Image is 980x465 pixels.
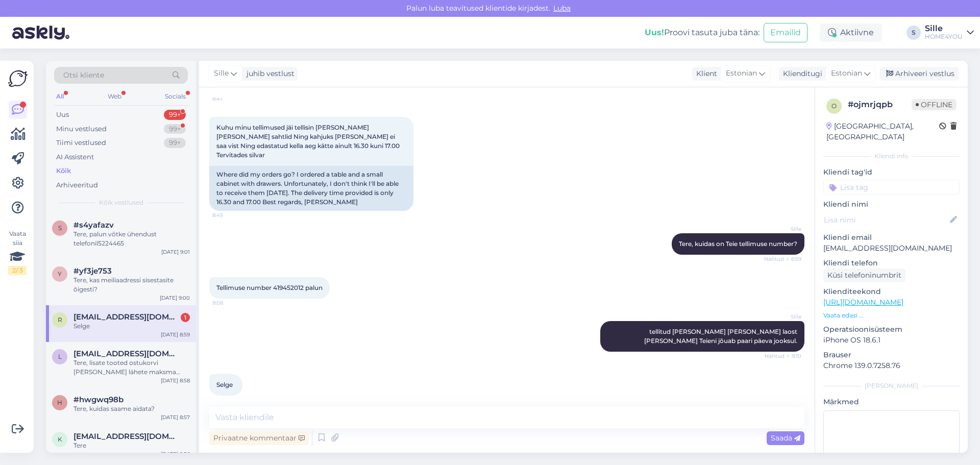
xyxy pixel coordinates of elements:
[164,138,186,148] div: 99+
[58,316,62,324] span: r
[73,230,190,248] div: Tere, palun võtke ühendust telefonil5224465
[106,90,124,103] div: Web
[823,350,960,360] p: Brauser
[771,433,800,443] span: Saada
[823,199,960,210] p: Kliendi nimi
[181,313,190,322] div: 1
[73,266,112,276] span: #yf3je753
[242,68,295,79] div: juhib vestlust
[823,311,960,320] p: Vaata edasi ...
[826,121,939,142] div: [GEOGRAPHIC_DATA], [GEOGRAPHIC_DATA]
[823,268,905,282] div: Küsi telefoninumbrit
[823,298,903,307] a: [URL][DOMAIN_NAME]
[823,286,960,297] p: Klienditeekond
[161,248,190,256] div: [DATE] 9:01
[99,198,143,207] span: Kõik vestlused
[161,331,190,338] div: [DATE] 8:59
[779,68,822,79] div: Klienditugi
[73,395,124,404] span: #hwgwq98b
[880,67,959,81] div: Arhiveeri vestlus
[73,221,114,230] span: #s4yafazv
[824,214,948,226] input: Lisa nimi
[823,152,960,161] div: Kliendi info
[8,69,28,88] img: Askly Logo
[73,322,190,331] div: Selge
[56,152,94,162] div: AI Assistent
[823,180,960,195] input: Lisa tag
[912,99,957,110] span: Offline
[161,450,190,458] div: [DATE] 8:56
[692,68,717,79] div: Klient
[56,138,106,148] div: Tiimi vestlused
[56,124,107,134] div: Minu vestlused
[161,413,190,421] div: [DATE] 8:57
[925,25,963,33] div: Sille
[163,90,188,103] div: Socials
[209,431,309,445] div: Privaatne kommentaar
[57,399,62,406] span: h
[56,110,69,120] div: Uus
[58,270,62,278] span: y
[160,294,190,302] div: [DATE] 9:00
[763,352,801,360] span: Nähtud ✓ 9:10
[831,68,862,79] span: Estonian
[164,110,186,120] div: 99+
[831,102,837,110] span: o
[906,26,921,40] div: S
[73,358,190,377] div: Tere, lisate tooted ostukorvi [PERSON_NAME] lähete maksma valite endal esobiliku järelmaksu pakkuja.
[763,255,801,263] span: Nähtud ✓ 8:59
[73,276,190,294] div: Tere, kas meiliaadressi sisestasite õigesti?
[73,441,190,450] div: Tere
[763,225,801,233] span: Sille
[848,99,912,111] div: # ojmrjqpb
[823,232,960,243] p: Kliendi email
[216,381,233,388] span: Selge
[58,353,62,360] span: l
[823,360,960,371] p: Chrome 139.0.7258.76
[214,68,229,79] span: Sille
[823,324,960,335] p: Operatsioonisüsteem
[209,166,413,211] div: Where did my orders go? I ordered a table and a small cabinet with drawers. Unfortunately, I don'...
[8,266,27,275] div: 2 / 3
[823,258,960,268] p: Kliendi telefon
[645,27,759,39] div: Proovi tasuta juba täna:
[823,167,960,178] p: Kliendi tag'id
[679,240,797,248] span: Tere, kuidas on Teie tellimuse number?
[823,381,960,390] div: [PERSON_NAME]
[58,435,62,443] span: k
[73,432,180,441] span: kerli2009@hotmail.com
[216,124,401,159] span: Kuhu minu tellimused jäi tellisin [PERSON_NAME] [PERSON_NAME] sahtlid Ning kahjuks [PERSON_NAME] ...
[73,404,190,413] div: Tere, kuidas saame aidata?
[823,397,960,407] p: Märkmed
[212,95,251,103] span: 8:41
[63,70,104,81] span: Otsi kliente
[56,180,98,190] div: Arhiveeritud
[8,229,27,275] div: Vaata siia
[550,4,574,13] span: Luba
[73,312,180,322] span: raudsepp35@gmail.com
[726,68,757,79] span: Estonian
[644,328,799,345] span: tellitud [PERSON_NAME] [PERSON_NAME] laost [PERSON_NAME] Teieni jõuab paari päeva jooksul.
[73,349,180,358] span: liisklein7@gmail.com
[823,243,960,254] p: [EMAIL_ADDRESS][DOMAIN_NAME]
[925,33,963,41] div: HOME4YOU
[764,23,807,42] button: Emailid
[164,124,186,134] div: 99+
[925,25,974,41] a: SilleHOME4YOU
[58,224,62,232] span: s
[216,284,323,291] span: Tellimuse number 419452012 palun
[212,299,251,307] span: 9:08
[212,211,251,219] span: 8:45
[645,28,664,37] b: Uus!
[161,377,190,384] div: [DATE] 8:58
[56,166,71,176] div: Kõik
[823,335,960,346] p: iPhone OS 18.6.1
[212,396,251,404] span: 9:10
[820,23,882,42] div: Aktiivne
[763,313,801,321] span: Sille
[54,90,66,103] div: All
